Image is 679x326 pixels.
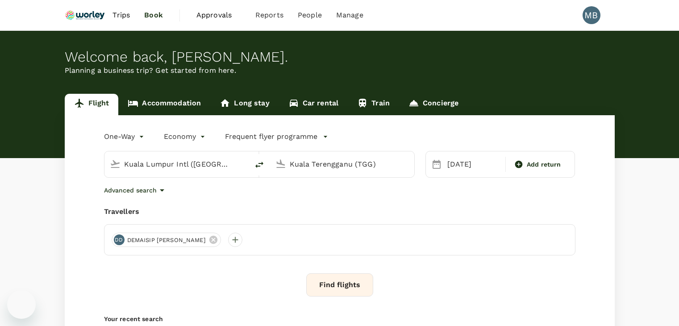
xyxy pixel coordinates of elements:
div: DDDEMAISIP [PERSON_NAME] [112,233,221,247]
input: Depart from [124,157,230,171]
span: Reports [255,10,283,21]
span: Add return [527,160,561,169]
a: Accommodation [118,94,210,115]
div: [DATE] [444,155,504,173]
span: Book [144,10,163,21]
span: DEMAISIP [PERSON_NAME] [122,236,211,245]
button: Open [242,163,244,165]
button: Frequent flyer programme [225,131,328,142]
a: Concierge [399,94,468,115]
span: Trips [112,10,130,21]
span: Manage [336,10,363,21]
div: Welcome back , [PERSON_NAME] . [65,49,615,65]
a: Long stay [210,94,279,115]
span: Approvals [196,10,241,21]
p: Frequent flyer programme [225,131,317,142]
a: Flight [65,94,119,115]
p: Advanced search [104,186,157,195]
div: MB [583,6,600,24]
div: One-Way [104,130,146,144]
button: Advanced search [104,185,167,196]
div: Economy [164,130,207,144]
a: Car rental [279,94,348,115]
button: Find flights [306,273,373,297]
div: Travellers [104,206,575,217]
p: Planning a business trip? Get started from here. [65,65,615,76]
iframe: Button to launch messaging window [7,290,36,319]
input: Going to [290,157,396,171]
a: Train [348,94,399,115]
button: delete [249,154,270,176]
div: DD [114,234,125,245]
p: Your recent search [104,314,575,323]
button: Open [408,163,410,165]
img: Ranhill Worley Sdn Bhd [65,5,106,25]
span: People [298,10,322,21]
